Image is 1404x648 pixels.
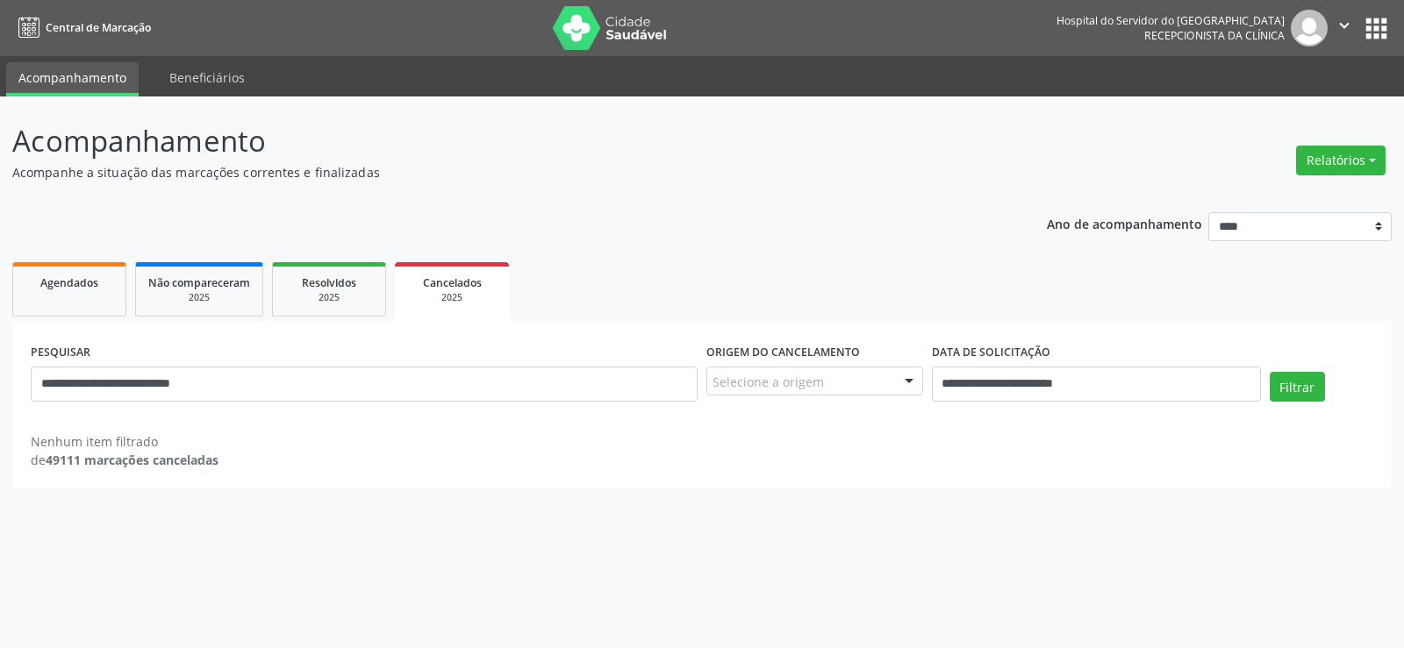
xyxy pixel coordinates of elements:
div: 2025 [285,291,373,304]
a: Acompanhamento [6,62,139,96]
div: de [31,451,218,469]
div: 2025 [407,291,497,304]
i:  [1335,16,1354,35]
span: Selecione a origem [713,373,824,391]
div: 2025 [148,291,250,304]
button: apps [1361,13,1392,44]
span: Agendados [40,275,98,290]
img: img [1291,10,1328,46]
button: Relatórios [1296,146,1386,175]
label: PESQUISAR [31,339,90,367]
p: Acompanhamento [12,119,978,163]
span: Cancelados [423,275,482,290]
div: Hospital do Servidor do [GEOGRAPHIC_DATA] [1057,13,1285,28]
button:  [1328,10,1361,46]
span: Central de Marcação [46,20,151,35]
div: Nenhum item filtrado [31,432,218,451]
a: Central de Marcação [12,13,151,42]
span: Não compareceram [148,275,250,290]
p: Acompanhe a situação das marcações correntes e finalizadas [12,163,978,182]
span: Resolvidos [302,275,356,290]
p: Ano de acompanhamento [1047,212,1202,234]
span: Recepcionista da clínica [1144,28,1285,43]
button: Filtrar [1270,372,1325,402]
label: DATA DE SOLICITAÇÃO [932,339,1050,367]
strong: 49111 marcações canceladas [46,452,218,468]
label: Origem do cancelamento [706,339,860,367]
a: Beneficiários [157,62,257,93]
